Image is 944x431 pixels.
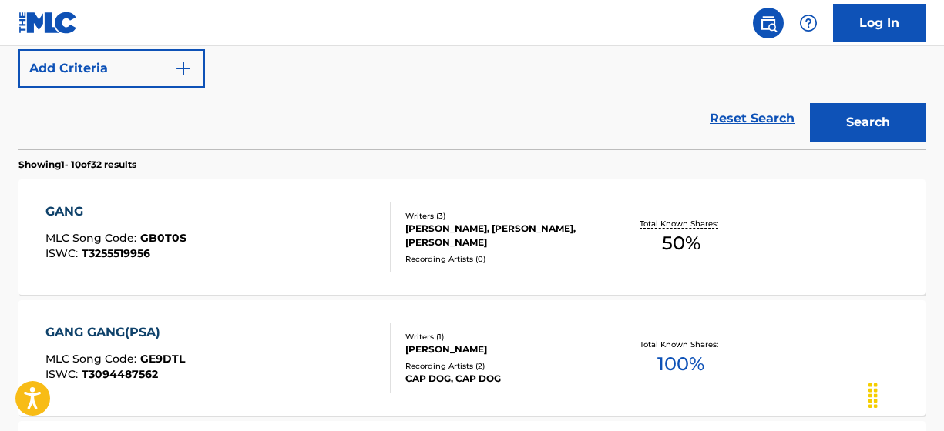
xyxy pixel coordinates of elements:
div: Recording Artists ( 0 ) [405,253,606,265]
span: MLC Song Code : [45,352,140,366]
a: Public Search [753,8,784,38]
div: [PERSON_NAME] [405,342,606,356]
a: Log In [833,4,926,42]
span: T3255519956 [82,246,150,260]
span: 50 % [662,229,700,257]
p: Showing 1 - 10 of 32 results [18,158,136,172]
div: [PERSON_NAME], [PERSON_NAME], [PERSON_NAME] [405,222,606,249]
div: Help [793,8,824,38]
iframe: Chat Widget [867,357,944,431]
p: Total Known Shares: [640,339,722,350]
span: GB0T0S [140,231,186,245]
img: 9d2ae6d4665cec9f34b9.svg [174,59,193,78]
a: GANG GANG(PSA)MLC Song Code:GE9DTLISWC:T3094487562Writers (1)[PERSON_NAME]Recording Artists (2)CA... [18,300,926,416]
a: GANGMLC Song Code:GB0T0SISWC:T3255519956Writers (3)[PERSON_NAME], [PERSON_NAME], [PERSON_NAME]Rec... [18,179,926,295]
span: MLC Song Code : [45,231,140,245]
img: search [759,14,778,32]
span: 100 % [657,350,704,378]
span: ISWC : [45,367,82,381]
a: Reset Search [702,102,802,135]
div: Recording Artists ( 2 ) [405,360,606,372]
span: ISWC : [45,246,82,260]
img: help [799,14,818,32]
button: Add Criteria [18,49,205,88]
div: Writers ( 3 ) [405,210,606,222]
img: MLC Logo [18,12,78,34]
div: Writers ( 1 ) [405,331,606,342]
div: CAP DOG, CAP DOG [405,372,606,386]
button: Search [810,103,926,142]
p: Total Known Shares: [640,218,722,229]
span: GE9DTL [140,352,185,366]
div: GANG [45,202,186,221]
span: T3094487562 [82,367,158,381]
div: Drag [861,373,885,419]
div: GANG GANG(PSA) [45,323,185,342]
